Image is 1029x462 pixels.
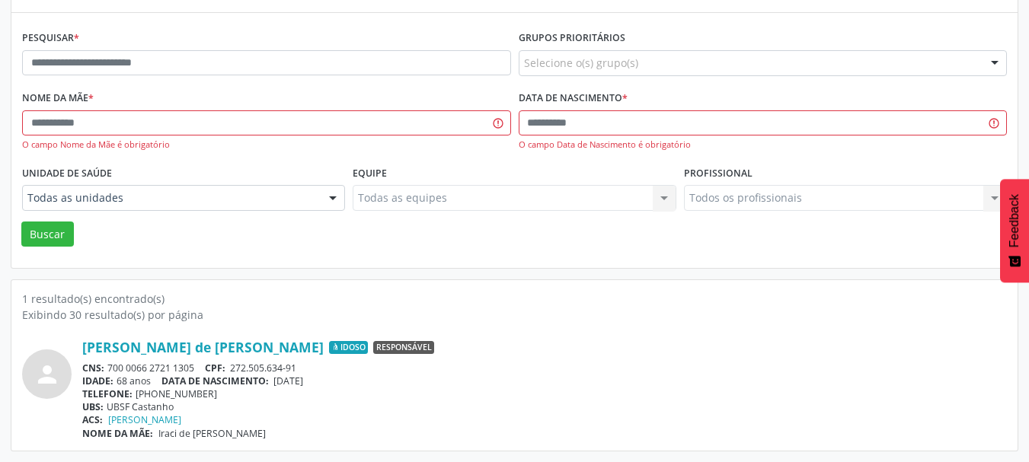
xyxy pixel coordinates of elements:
label: Data de nascimento [519,87,628,110]
span: TELEFONE: [82,387,133,400]
span: [DATE] [273,374,303,387]
span: UBS: [82,400,104,413]
div: [PHONE_NUMBER] [82,387,1007,400]
span: ACS: [82,413,103,426]
a: [PERSON_NAME] de [PERSON_NAME] [82,339,324,355]
span: Idoso [329,341,368,355]
span: DATA DE NASCIMENTO: [161,374,269,387]
div: 700 0066 2721 1305 [82,362,1007,374]
div: Exibindo 30 resultado(s) por página [22,307,1007,323]
label: Grupos prioritários [519,27,625,50]
label: Equipe [353,161,387,185]
span: Selecione o(s) grupo(s) [524,55,638,71]
span: CPF: [205,362,225,374]
span: 272.505.634-91 [230,362,296,374]
div: 1 resultado(s) encontrado(s) [22,291,1007,307]
div: O campo Data de Nascimento é obrigatório [519,139,1008,151]
label: Profissional [684,161,753,185]
span: Iraci de [PERSON_NAME] [158,427,266,440]
div: O campo Nome da Mãe é obrigatório [22,139,511,151]
label: Pesquisar [22,27,79,50]
button: Buscar [21,221,74,247]
span: Responsável [373,341,434,355]
div: UBSF Castanho [82,400,1007,413]
label: Unidade de saúde [22,161,112,185]
span: CNS: [82,362,104,374]
span: Feedback [1008,194,1021,247]
a: [PERSON_NAME] [108,413,181,426]
button: Feedback - Mostrar pesquisa [1000,179,1029,282]
div: 68 anos [82,374,1007,387]
i: person [34,361,61,388]
span: NOME DA MÃE: [82,427,153,440]
span: IDADE: [82,374,113,387]
label: Nome da mãe [22,87,94,110]
span: Todas as unidades [27,190,314,206]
